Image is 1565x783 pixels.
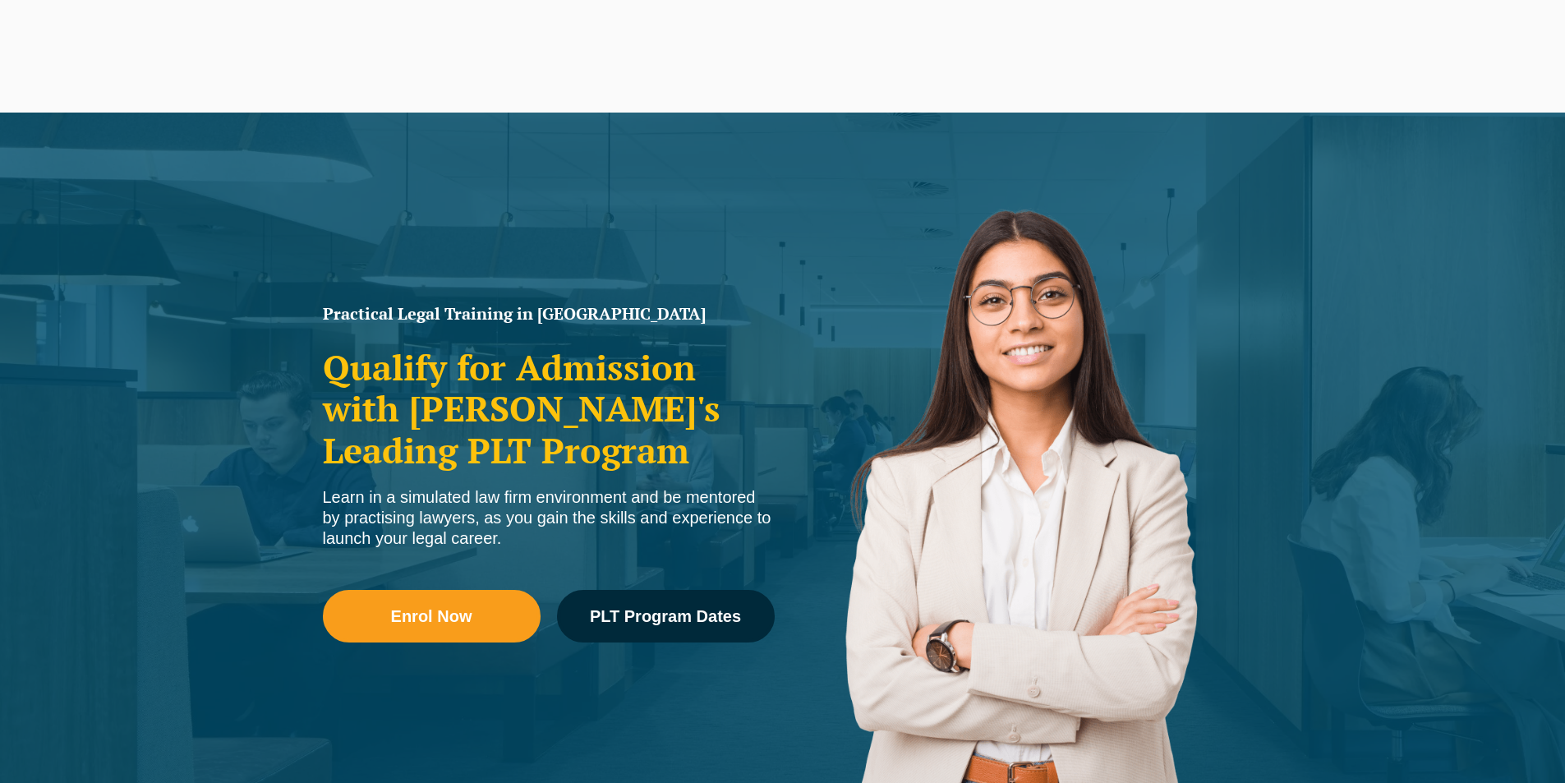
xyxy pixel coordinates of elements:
[323,487,775,549] div: Learn in a simulated law firm environment and be mentored by practising lawyers, as you gain the ...
[590,608,741,624] span: PLT Program Dates
[391,608,472,624] span: Enrol Now
[323,306,775,322] h1: Practical Legal Training in [GEOGRAPHIC_DATA]
[557,590,775,643] a: PLT Program Dates
[323,590,541,643] a: Enrol Now
[323,347,775,471] h2: Qualify for Admission with [PERSON_NAME]'s Leading PLT Program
